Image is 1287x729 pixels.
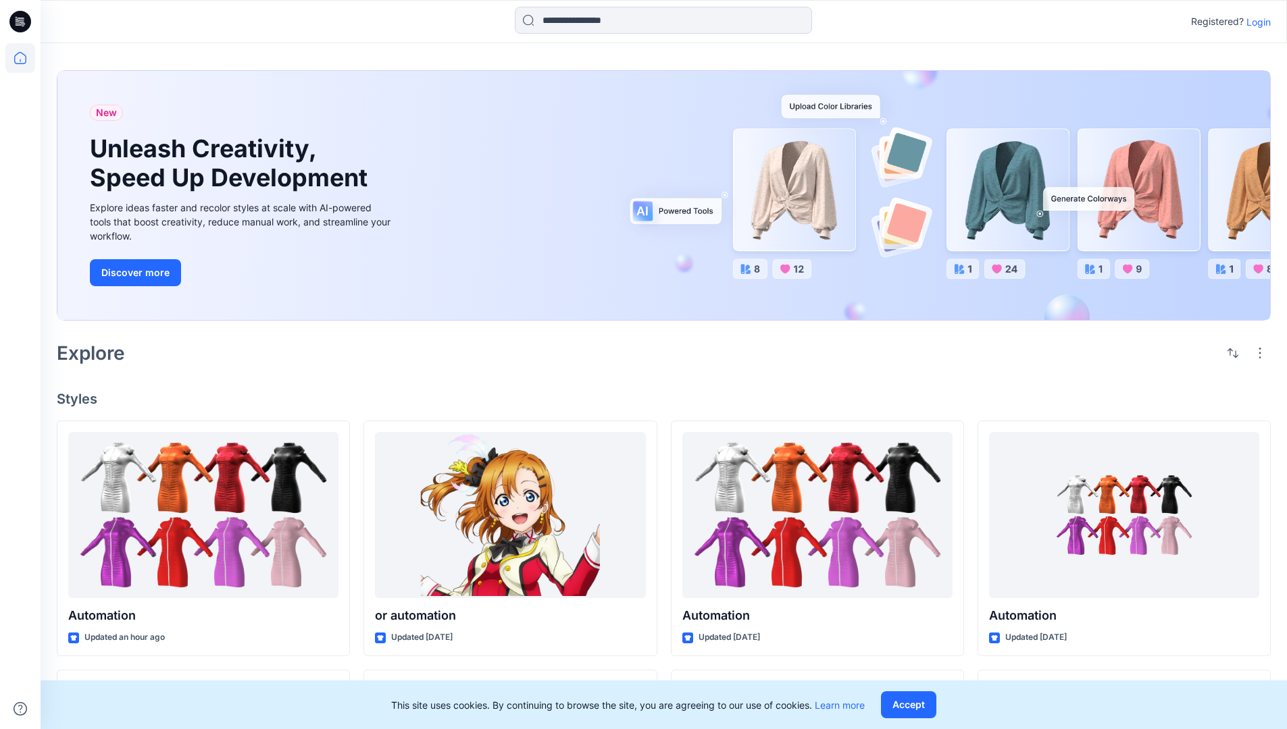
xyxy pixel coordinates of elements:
[68,432,338,599] a: Automation
[90,200,394,243] div: Explore ideas faster and recolor styles at scale with AI-powered tools that boost creativity, red...
[989,432,1259,599] a: Automation
[375,432,645,599] a: or automation
[391,698,865,712] p: This site uses cookies. By continuing to browse the site, you are agreeing to our use of cookies.
[682,432,953,599] a: Automation
[96,105,117,121] span: New
[68,606,338,625] p: Automation
[682,606,953,625] p: Automation
[391,630,453,645] p: Updated [DATE]
[84,630,165,645] p: Updated an hour ago
[1005,630,1067,645] p: Updated [DATE]
[375,606,645,625] p: or automation
[90,259,394,286] a: Discover more
[881,691,936,718] button: Accept
[699,630,760,645] p: Updated [DATE]
[57,391,1271,407] h4: Styles
[90,259,181,286] button: Discover more
[989,606,1259,625] p: Automation
[1191,13,1244,30] p: Registered?
[815,699,865,711] a: Learn more
[1246,15,1271,29] p: Login
[90,134,374,192] h1: Unleash Creativity, Speed Up Development
[57,342,125,364] h2: Explore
